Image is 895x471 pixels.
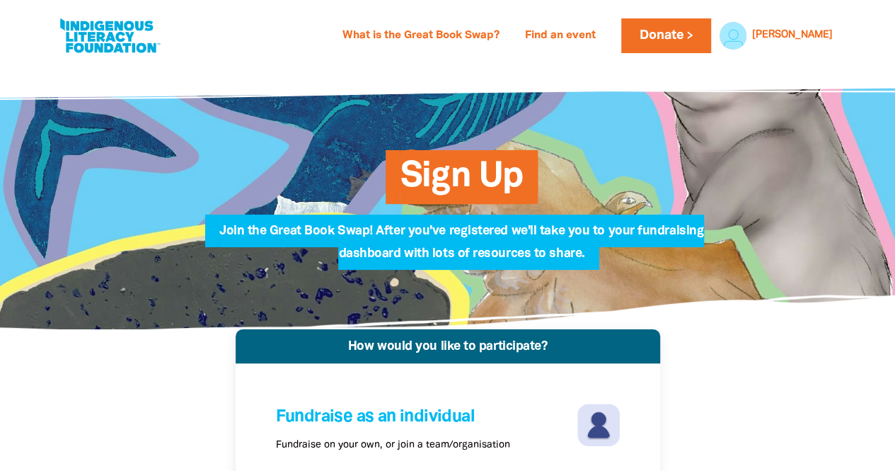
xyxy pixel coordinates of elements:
span: Join the Great Book Swap! After you've registered we'll take you to your fundraising dashboard wi... [219,225,704,270]
a: [PERSON_NAME] [752,30,833,40]
h4: Fundraise as an individual [276,404,574,431]
span: Sign Up [400,161,523,204]
a: Donate [621,18,710,53]
img: individuals-svg-4fa13e.svg [577,404,620,446]
h4: How would you like to participate? [243,340,653,353]
p: Fundraise on your own, or join a team/organisation [276,438,510,453]
a: Find an event [516,25,604,47]
a: What is the Great Book Swap? [334,25,508,47]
